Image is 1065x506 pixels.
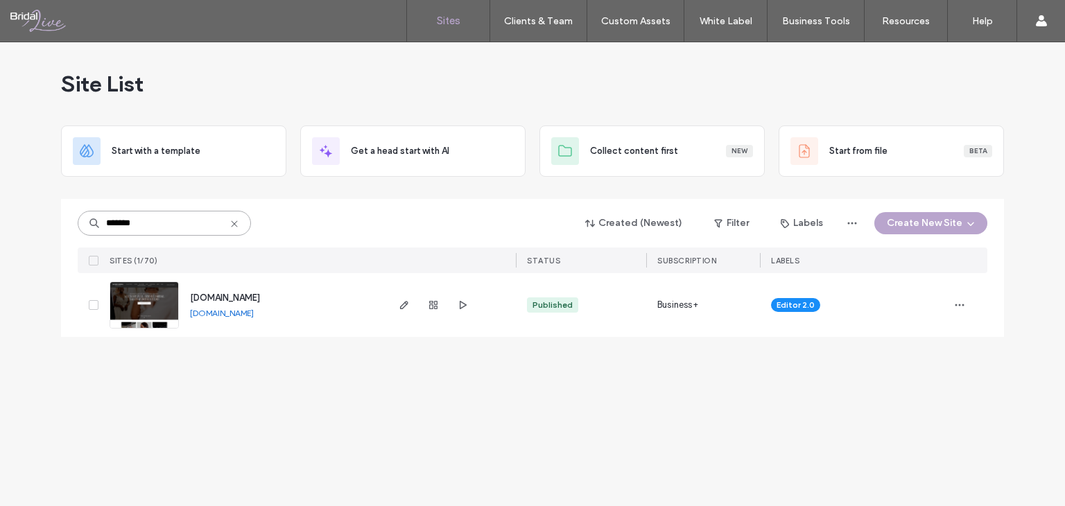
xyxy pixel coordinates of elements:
[61,125,286,177] div: Start with a template
[964,145,992,157] div: Beta
[829,144,887,158] span: Start from file
[700,15,752,27] label: White Label
[771,256,799,265] span: LABELS
[31,10,60,22] span: Help
[590,144,678,158] span: Collect content first
[779,125,1004,177] div: Start from fileBeta
[777,299,815,311] span: Editor 2.0
[504,15,573,27] label: Clients & Team
[726,145,753,157] div: New
[573,212,695,234] button: Created (Newest)
[112,144,200,158] span: Start with a template
[601,15,670,27] label: Custom Assets
[61,70,144,98] span: Site List
[539,125,765,177] div: Collect content firstNew
[882,15,930,27] label: Resources
[768,212,835,234] button: Labels
[874,212,987,234] button: Create New Site
[351,144,449,158] span: Get a head start with AI
[437,15,460,27] label: Sites
[190,293,260,303] a: [DOMAIN_NAME]
[972,15,993,27] label: Help
[300,125,526,177] div: Get a head start with AI
[657,298,698,312] span: Business+
[657,256,716,265] span: SUBSCRIPTION
[700,212,763,234] button: Filter
[527,256,560,265] span: STATUS
[190,308,254,318] a: [DOMAIN_NAME]
[782,15,850,27] label: Business Tools
[110,256,157,265] span: SITES (1/70)
[532,299,573,311] div: Published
